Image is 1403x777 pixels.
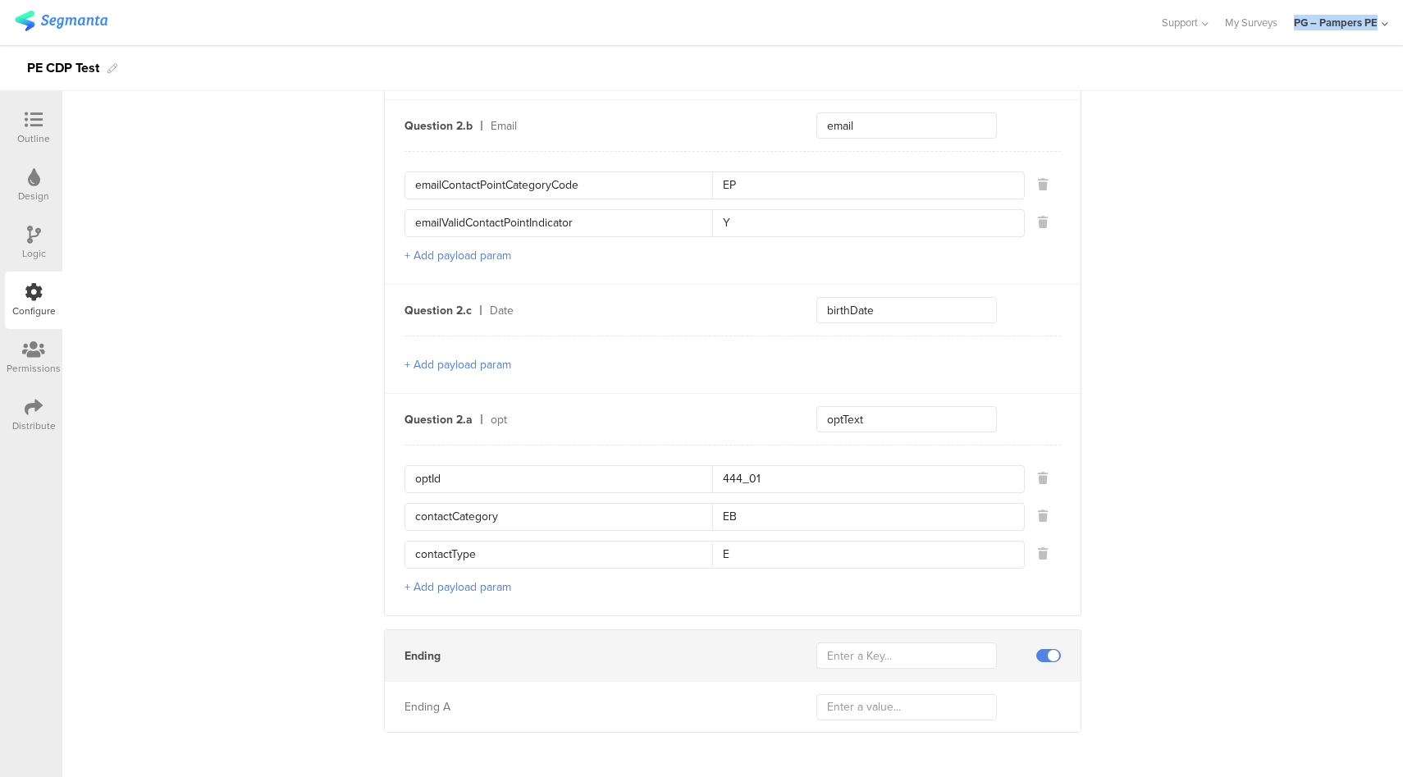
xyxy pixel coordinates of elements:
div: Outline [17,131,50,146]
div: PG – Pampers PE [1294,15,1378,30]
div: Permissions [7,361,61,376]
input: Key [415,172,712,199]
div: Ending A [404,698,777,715]
div: Configure [12,304,56,318]
input: Enter a key... [816,406,997,432]
input: Key [415,466,712,492]
button: + Add payload param [404,247,511,264]
input: Enter a Key... [816,642,997,669]
button: + Add payload param [404,356,511,373]
div: Question 2.b [404,117,473,135]
input: Key [415,210,712,236]
div: PE CDP Test [27,55,99,81]
div: Email [491,117,777,135]
input: Key [415,542,712,568]
div: Date [490,302,777,319]
input: Value [712,210,1014,236]
div: Question 2.c [404,302,472,319]
input: Enter a value... [816,694,997,720]
button: + Add payload param [404,578,511,596]
input: Value [712,542,1014,568]
div: Ending [404,647,441,665]
div: Design [18,189,49,203]
div: Distribute [12,418,56,433]
div: Logic [22,246,46,261]
input: Enter a key... [816,112,997,139]
img: segmanta logo [15,11,107,31]
input: Value [712,466,1014,492]
input: Enter a key... [816,297,997,323]
span: Support [1162,15,1198,30]
input: Value [712,172,1014,199]
div: Question 2.a [404,411,473,428]
input: Value [712,504,1014,530]
div: opt [491,411,777,428]
input: Key [415,504,712,530]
